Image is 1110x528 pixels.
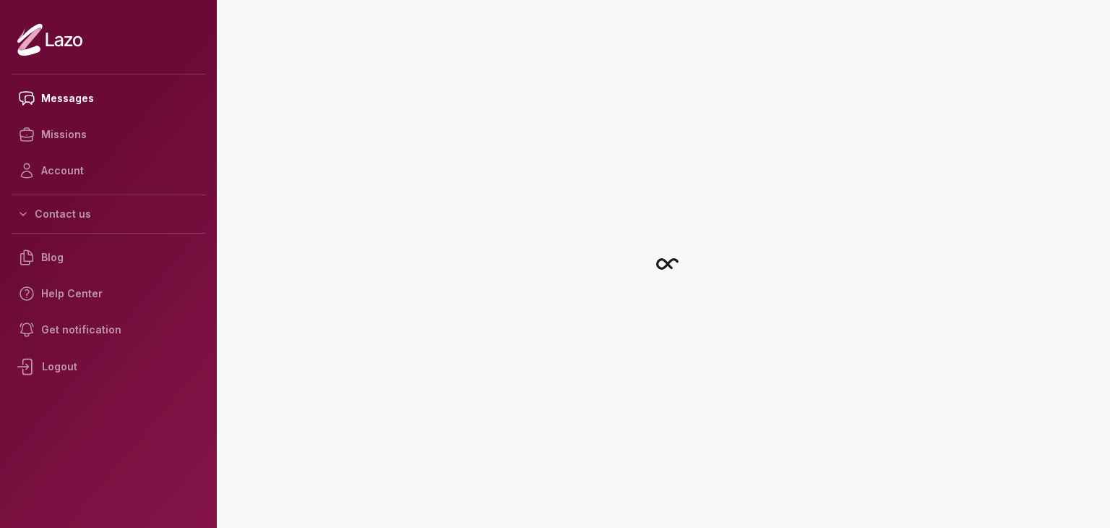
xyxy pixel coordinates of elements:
div: Logout [12,348,205,386]
a: Help Center [12,276,205,312]
a: Account [12,153,205,189]
a: Get notification [12,312,205,348]
a: Messages [12,80,205,116]
a: Blog [12,239,205,276]
button: Contact us [12,201,205,227]
a: Missions [12,116,205,153]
